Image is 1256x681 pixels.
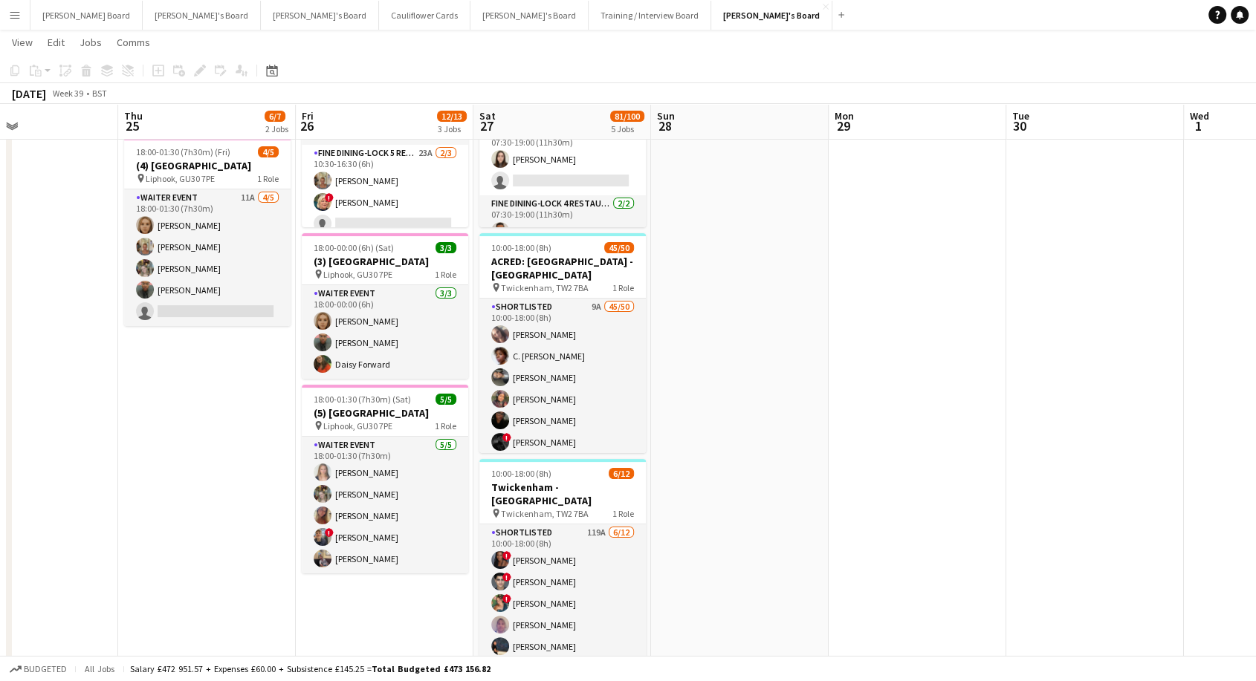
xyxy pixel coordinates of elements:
span: Budgeted [24,664,67,674]
app-card-role: WAITER EVENT11A4/518:00-01:30 (7h30m)[PERSON_NAME][PERSON_NAME][PERSON_NAME][PERSON_NAME] [124,189,291,326]
span: Jobs [80,36,102,49]
span: 28 [655,117,675,134]
div: [DATE] [12,86,46,101]
a: View [6,33,39,52]
a: Comms [111,33,156,52]
span: 18:00-00:00 (6h) (Sat) [314,242,394,253]
div: 3 Jobs [438,123,466,134]
span: ! [502,594,511,603]
app-job-card: 18:00-00:00 (6h) (Sat)3/3(3) [GEOGRAPHIC_DATA] Liphook, GU30 7PE1 RoleWAITER EVENT3/318:00-00:00 ... [302,233,468,379]
span: Edit [48,36,65,49]
app-card-role: WAITER EVENT5/518:00-01:30 (7h30m)[PERSON_NAME][PERSON_NAME][PERSON_NAME]![PERSON_NAME][PERSON_NAME] [302,437,468,573]
span: Wed [1190,109,1209,123]
span: 1 Role [435,420,456,431]
button: Cauliflower Cards [379,1,470,30]
span: 81/100 [610,111,644,122]
span: 1 Role [612,508,634,519]
app-job-card: 18:00-01:30 (7h30m) (Sat)5/5(5) [GEOGRAPHIC_DATA] Liphook, GU30 7PE1 RoleWAITER EVENT5/518:00-01:... [302,385,468,573]
h3: (3) [GEOGRAPHIC_DATA] [302,255,468,268]
h3: (4) [GEOGRAPHIC_DATA] [124,159,291,172]
span: Tue [1012,109,1029,123]
button: [PERSON_NAME] Board [30,1,143,30]
span: 4/5 [258,146,279,157]
span: ! [502,551,511,560]
button: [PERSON_NAME]'s Board [711,1,832,30]
span: 45/50 [604,242,634,253]
span: Week 39 [49,88,86,99]
span: All jobs [82,663,117,674]
button: [PERSON_NAME]'s Board [261,1,379,30]
app-job-card: 10:00-18:00 (8h)45/50ACRED: [GEOGRAPHIC_DATA] - [GEOGRAPHIC_DATA] Twickenham, TW2 7BA1 RoleShortl... [479,233,646,453]
span: 1 [1188,117,1209,134]
app-card-role: Fine Dining-LOCK 5 RESTAURANT - [GEOGRAPHIC_DATA] - LEVEL 323A2/310:30-16:30 (6h)[PERSON_NAME]![P... [302,145,468,238]
div: BST [92,88,107,99]
app-job-card: 10:00-18:00 (8h)6/12Twickenham - [GEOGRAPHIC_DATA] Twickenham, TW2 7BA1 RoleShortlisted119A6/1210... [479,459,646,679]
span: Sun [657,109,675,123]
span: View [12,36,33,49]
span: ! [325,528,334,537]
span: Total Budgeted £473 156.82 [372,663,491,674]
button: [PERSON_NAME]'s Board [143,1,261,30]
div: Salary £472 951.57 + Expenses £60.00 + Subsistence £145.25 = [130,663,491,674]
h3: ACRED: [GEOGRAPHIC_DATA] - [GEOGRAPHIC_DATA] [479,255,646,281]
span: Twickenham, TW2 7BA [501,508,589,519]
app-card-role: Fine Dining-LOCK 4 RESTAURANT - [GEOGRAPHIC_DATA] - LEVEL 32/207:30-19:00 (11h30m)Ridge Colaco [479,195,646,267]
span: ! [502,433,511,442]
span: 26 [300,117,314,134]
button: [PERSON_NAME]'s Board [470,1,589,30]
span: 1 Role [257,173,279,184]
span: Twickenham, TW2 7BA [501,282,589,293]
span: Comms [117,36,150,49]
a: Edit [42,33,71,52]
app-card-role: Clearer - LOCK 5 RESTAURANT - [GEOGRAPHIC_DATA] - LEVEL 31/207:30-19:00 (11h30m)[PERSON_NAME] [479,123,646,195]
app-card-role: WAITER EVENT3/318:00-00:00 (6h)[PERSON_NAME][PERSON_NAME]Daisy Forward [302,285,468,379]
span: 18:00-01:30 (7h30m) (Sat) [314,394,411,405]
span: 6/12 [609,468,634,479]
span: Liphook, GU30 7PE [146,173,215,184]
span: 25 [122,117,143,134]
span: Liphook, GU30 7PE [323,269,392,280]
h3: Twickenham - [GEOGRAPHIC_DATA] [479,480,646,507]
span: ! [325,193,334,202]
span: Fri [302,109,314,123]
div: 2 Jobs [265,123,288,134]
span: 10:00-18:00 (8h) [491,242,551,253]
span: Sat [479,109,496,123]
span: 5/5 [436,394,456,405]
span: 12/13 [437,111,467,122]
span: 18:00-01:30 (7h30m) (Fri) [136,146,230,157]
span: Liphook, GU30 7PE [323,420,392,431]
span: 1 Role [435,269,456,280]
span: 3/3 [436,242,456,253]
span: 30 [1010,117,1029,134]
span: ! [502,573,511,581]
span: Thu [124,109,143,123]
span: 27 [477,117,496,134]
a: Jobs [74,33,108,52]
button: Training / Interview Board [589,1,711,30]
div: 5 Jobs [611,123,644,134]
button: Budgeted [7,661,69,677]
span: 10:00-18:00 (8h) [491,468,551,479]
app-job-card: 18:00-01:30 (7h30m) (Fri)4/5(4) [GEOGRAPHIC_DATA] Liphook, GU30 7PE1 RoleWAITER EVENT11A4/518:00-... [124,137,291,326]
span: 6/7 [265,111,285,122]
span: 29 [832,117,854,134]
span: Mon [835,109,854,123]
h3: (5) [GEOGRAPHIC_DATA] [302,406,468,420]
span: 1 Role [612,282,634,293]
